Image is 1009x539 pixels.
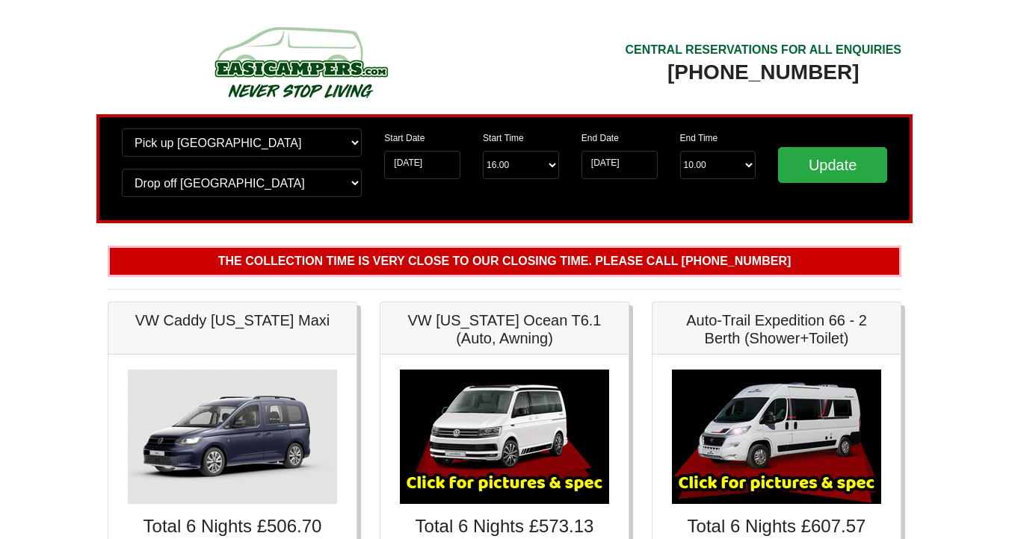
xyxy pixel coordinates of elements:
[483,131,524,145] label: Start Time
[680,131,718,145] label: End Time
[395,516,614,538] h4: Total 6 Nights £573.13
[400,370,609,504] img: VW California Ocean T6.1 (Auto, Awning)
[625,41,901,59] div: CENTRAL RESERVATIONS FOR ALL ENQUIRIES
[667,516,886,538] h4: Total 6 Nights £607.57
[384,131,425,145] label: Start Date
[778,147,887,183] input: Update
[128,370,337,504] img: VW Caddy California Maxi
[158,21,442,103] img: campers-checkout-logo.png
[672,370,881,504] img: Auto-Trail Expedition 66 - 2 Berth (Shower+Toilet)
[384,151,460,179] input: Start Date
[581,131,619,145] label: End Date
[667,311,886,347] h5: Auto-Trail Expedition 66 - 2 Berth (Shower+Toilet)
[123,311,342,329] h5: VW Caddy [US_STATE] Maxi
[123,516,342,538] h4: Total 6 Nights £506.70
[395,311,614,347] h5: VW [US_STATE] Ocean T6.1 (Auto, Awning)
[625,59,901,86] div: [PHONE_NUMBER]
[581,151,658,179] input: Return Date
[218,255,792,267] b: The collection time is very close to our closing time. Please call [PHONE_NUMBER]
